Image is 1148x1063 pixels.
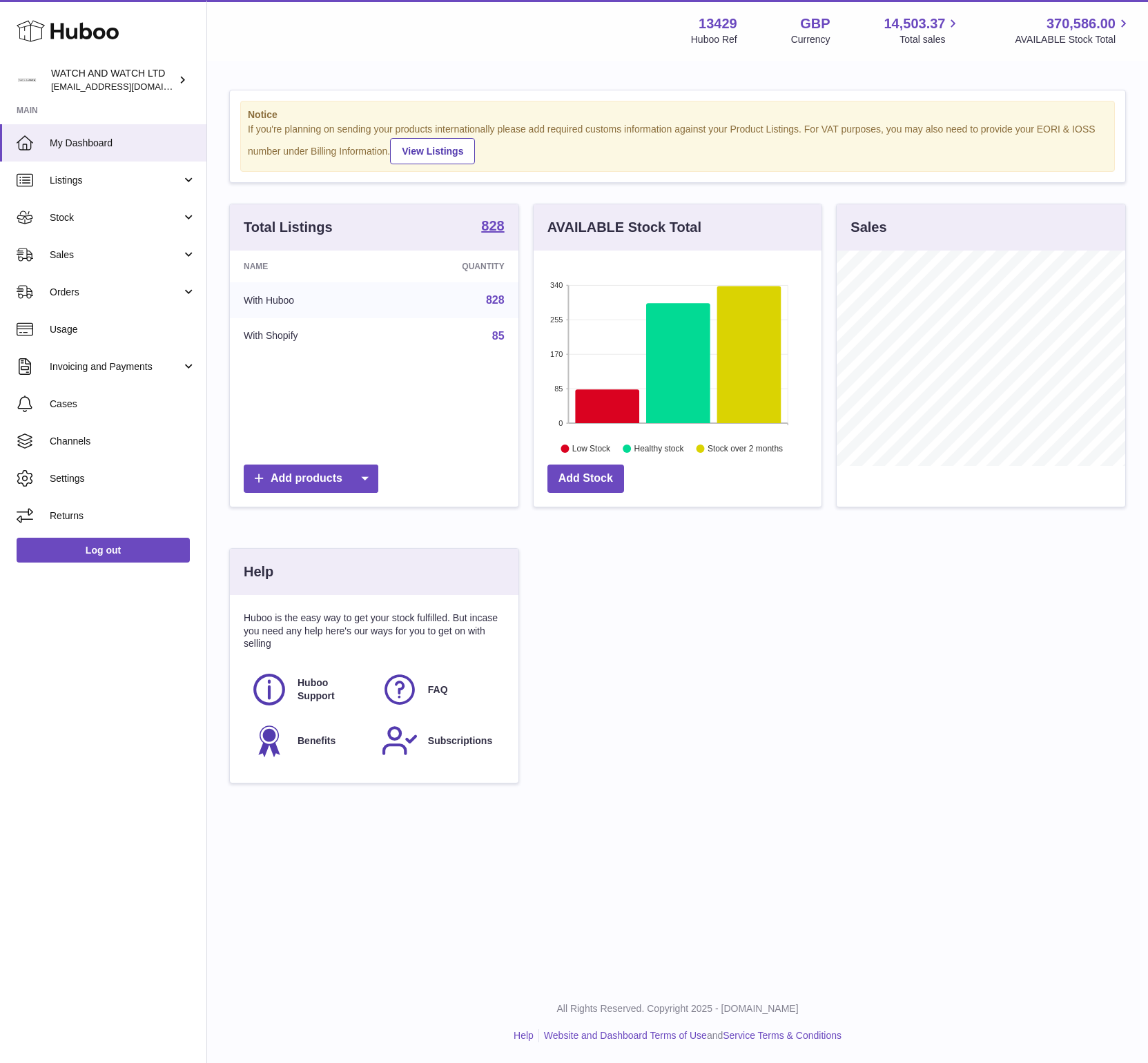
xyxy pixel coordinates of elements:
span: Settings [50,472,196,485]
h3: AVAILABLE Stock Total [547,218,701,237]
div: Huboo Ref [691,33,737,46]
text: Healthy stock [634,444,684,454]
span: Returns [50,509,196,523]
a: Website and Dashboard Terms of Use [544,1030,707,1041]
h3: Sales [850,218,886,237]
text: Stock over 2 months [708,444,783,454]
a: Subscriptions [381,722,498,759]
th: Quantity [385,251,518,282]
td: With Shopify [230,318,385,354]
h3: Help [244,563,273,581]
a: Huboo Support [251,671,367,708]
a: 14,503.37 Total sales [884,14,961,46]
div: If you're planning on sending your products internationally please add required customs informati... [248,123,1107,164]
a: 828 [486,294,505,306]
div: WATCH AND WATCH LTD [51,67,175,93]
a: Log out [17,538,190,563]
th: Name [230,251,385,282]
text: Low Stock [572,444,611,454]
strong: 828 [481,219,504,233]
a: Add products [244,465,378,493]
p: All Rights Reserved. Copyright 2025 - [DOMAIN_NAME] [218,1002,1137,1015]
span: Invoicing and Payments [50,360,182,373]
strong: 13429 [699,14,737,33]
text: 255 [550,315,563,324]
span: Subscriptions [428,734,492,748]
a: Service Terms & Conditions [723,1030,841,1041]
span: Huboo Support [298,676,366,703]
strong: GBP [800,14,830,33]
a: 370,586.00 AVAILABLE Stock Total [1015,14,1131,46]
span: Stock [50,211,182,224]
span: Cases [50,398,196,411]
a: 85 [492,330,505,342]
text: 340 [550,281,563,289]
span: Total sales [899,33,961,46]
strong: Notice [248,108,1107,121]
span: FAQ [428,683,448,696]
span: Orders [50,286,182,299]
a: Benefits [251,722,367,759]
img: baris@watchandwatch.co.uk [17,70,37,90]
a: Help [514,1030,534,1041]
span: Benefits [298,734,335,748]
text: 170 [550,350,563,358]
a: Add Stock [547,465,624,493]
span: 14,503.37 [884,14,945,33]
span: Listings [50,174,182,187]
text: 0 [558,419,563,427]
p: Huboo is the easy way to get your stock fulfilled. But incase you need any help here's our ways f... [244,612,505,651]
span: Channels [50,435,196,448]
span: Usage [50,323,196,336]
span: My Dashboard [50,137,196,150]
td: With Huboo [230,282,385,318]
span: Sales [50,248,182,262]
span: AVAILABLE Stock Total [1015,33,1131,46]
span: 370,586.00 [1047,14,1116,33]
a: FAQ [381,671,498,708]
h3: Total Listings [244,218,333,237]
a: View Listings [390,138,475,164]
li: and [539,1029,841,1042]
div: Currency [791,33,830,46]
span: [EMAIL_ADDRESS][DOMAIN_NAME] [51,81,203,92]
text: 85 [554,384,563,393]
a: 828 [481,219,504,235]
